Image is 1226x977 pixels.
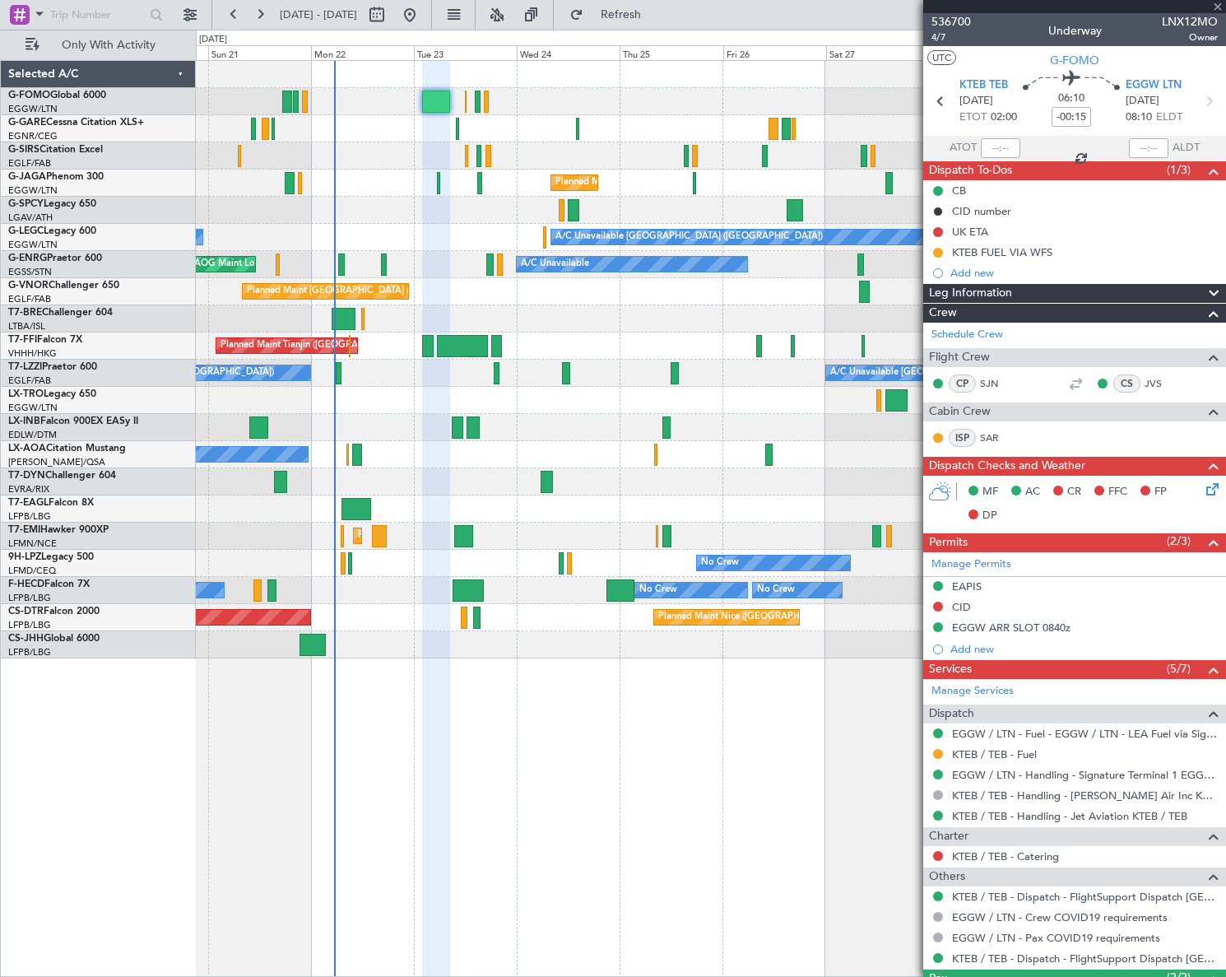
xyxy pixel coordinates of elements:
[8,471,45,481] span: T7-DYN
[8,565,56,577] a: LFMD/CEQ
[931,13,971,30] span: 536700
[8,552,41,562] span: 9H-LPZ
[8,199,44,209] span: G-SPCY
[8,444,126,454] a: LX-AOACitation Mustang
[1167,161,1191,179] span: (1/3)
[414,45,517,60] div: Tue 23
[8,525,109,535] a: T7-EMIHawker 900XP
[8,226,96,236] a: G-LEGCLegacy 600
[757,578,795,602] div: No Crew
[587,9,656,21] span: Refresh
[952,184,966,198] div: CB
[830,361,1098,385] div: A/C Unavailable [GEOGRAPHIC_DATA] ([GEOGRAPHIC_DATA])
[8,145,103,155] a: G-SIRSCitation Excel
[8,579,90,589] a: F-HECDFalcon 7X
[555,225,823,249] div: A/C Unavailable [GEOGRAPHIC_DATA] ([GEOGRAPHIC_DATA])
[952,789,1218,803] a: KTEB / TEB - Handling - [PERSON_NAME] Air Inc KRFD / RFD
[517,45,620,60] div: Wed 24
[247,279,506,304] div: Planned Maint [GEOGRAPHIC_DATA] ([GEOGRAPHIC_DATA])
[8,607,44,616] span: CS-DTR
[8,634,100,644] a: CS-JHHGlobal 6000
[8,308,113,318] a: T7-BREChallenger 604
[521,252,589,277] div: A/C Unavailable
[562,2,661,28] button: Refresh
[980,376,1017,391] a: SJN
[1126,77,1182,94] span: EGGW LTN
[8,592,51,604] a: LFPB/LBG
[8,239,58,251] a: EGGW/LTN
[8,91,106,100] a: G-FOMOGlobal 6000
[991,109,1017,126] span: 02:00
[1048,22,1102,40] div: Underway
[929,868,965,886] span: Others
[8,525,40,535] span: T7-EMI
[8,619,51,631] a: LFPB/LBG
[8,416,40,426] span: LX-INB
[1126,93,1159,109] span: [DATE]
[8,293,51,305] a: EGLF/FAB
[982,484,998,500] span: MF
[1145,376,1182,391] a: JVS
[1162,13,1218,30] span: LNX12MO
[8,145,39,155] span: G-SIRS
[959,77,1008,94] span: KTEB TEB
[8,362,97,372] a: T7-LZZIPraetor 600
[8,172,104,182] a: G-JAGAPhenom 300
[959,93,993,109] span: [DATE]
[949,429,976,447] div: ISP
[952,747,1037,761] a: KTEB / TEB - Fuel
[8,510,51,523] a: LFPB/LBG
[1050,52,1099,69] span: G-FOMO
[358,523,515,548] div: Planned Maint [GEOGRAPHIC_DATA]
[952,600,971,614] div: CID
[8,118,46,128] span: G-GARE
[8,103,58,115] a: EGGW/LTN
[8,91,50,100] span: G-FOMO
[949,375,976,393] div: CP
[8,335,37,345] span: T7-FFI
[8,552,94,562] a: 9H-LPZLegacy 500
[952,621,1070,635] div: EGGW ARR SLOT 0840z
[952,245,1052,259] div: KTEB FUEL VIA WFS
[8,281,119,291] a: G-VNORChallenger 650
[8,429,57,441] a: EDLW/DTM
[8,607,100,616] a: CS-DTRFalcon 2000
[950,642,1218,656] div: Add new
[8,130,58,142] a: EGNR/CEG
[929,348,990,367] span: Flight Crew
[952,809,1187,823] a: KTEB / TEB - Handling - Jet Aviation KTEB / TEB
[929,161,1012,180] span: Dispatch To-Dos
[8,118,144,128] a: G-GARECessna Citation XLS+
[8,537,57,550] a: LFMN/NCE
[952,579,982,593] div: EAPIS
[8,184,58,197] a: EGGW/LTN
[8,362,42,372] span: T7-LZZI
[280,7,357,22] span: [DATE] - [DATE]
[929,457,1085,476] span: Dispatch Checks and Weather
[620,45,722,60] div: Thu 25
[980,430,1017,445] a: SAR
[50,2,145,27] input: Trip Number
[952,849,1059,863] a: KTEB / TEB - Catering
[1154,484,1167,500] span: FP
[826,45,929,60] div: Sat 27
[927,50,956,65] button: UTC
[931,327,1003,343] a: Schedule Crew
[8,320,45,333] a: LTBA/ISL
[221,333,412,358] div: Planned Maint Tianjin ([GEOGRAPHIC_DATA])
[952,727,1218,741] a: EGGW / LTN - Fuel - EGGW / LTN - LEA Fuel via Signature in EGGW
[952,951,1218,965] a: KTEB / TEB - Dispatch - FlightSupport Dispatch [GEOGRAPHIC_DATA]
[723,45,826,60] div: Fri 26
[311,45,414,60] div: Mon 22
[8,456,105,468] a: [PERSON_NAME]/QSA
[952,890,1218,904] a: KTEB / TEB - Dispatch - FlightSupport Dispatch [GEOGRAPHIC_DATA]
[8,199,96,209] a: G-SPCYLegacy 650
[952,225,988,239] div: UK ETA
[8,254,47,263] span: G-ENRG
[929,660,972,679] span: Services
[208,45,311,60] div: Sun 21
[1173,140,1200,156] span: ALDT
[931,683,1014,700] a: Manage Services
[952,931,1160,945] a: EGGW / LTN - Pax COVID19 requirements
[8,266,52,278] a: EGSS/STN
